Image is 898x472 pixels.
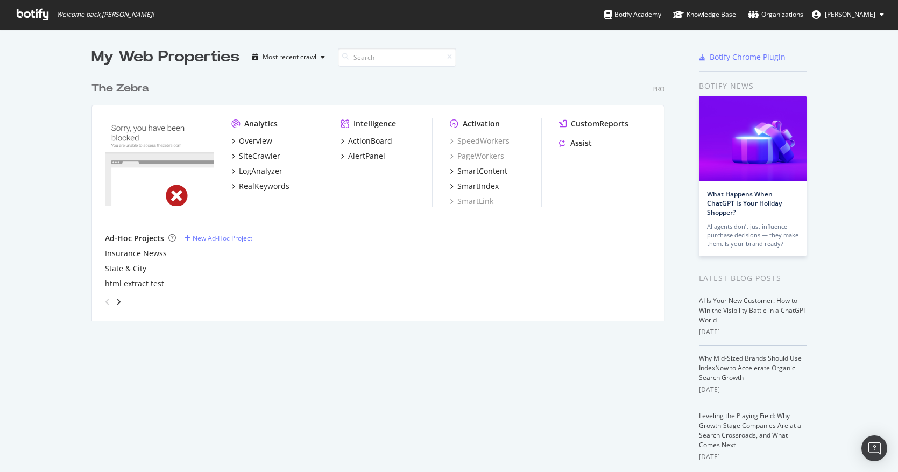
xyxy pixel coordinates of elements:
a: SmartLink [450,196,493,207]
div: AlertPanel [348,151,385,161]
a: Why Mid-Sized Brands Should Use IndexNow to Accelerate Organic Search Growth [699,354,802,382]
div: [DATE] [699,452,807,462]
div: Ad-Hoc Projects [105,233,164,244]
div: Assist [570,138,592,149]
div: grid [91,68,673,321]
div: AI agents don’t just influence purchase decisions — they make them. Is your brand ready? [707,222,798,248]
img: thezebra.com [105,118,214,206]
a: CustomReports [559,118,628,129]
a: AI Is Your New Customer: How to Win the Visibility Battle in a ChatGPT World [699,296,807,325]
div: angle-right [115,297,122,307]
a: SpeedWorkers [450,136,510,146]
a: New Ad-Hoc Project [185,234,252,243]
a: The Zebra [91,81,153,96]
button: Most recent crawl [248,48,329,66]
div: [DATE] [699,327,807,337]
div: Latest Blog Posts [699,272,807,284]
a: AlertPanel [341,151,385,161]
div: Analytics [244,118,278,129]
a: Assist [559,138,592,149]
div: SmartIndex [457,181,499,192]
div: [DATE] [699,385,807,394]
a: State & City [105,263,146,274]
button: [PERSON_NAME] [803,6,893,23]
a: Leveling the Playing Field: Why Growth-Stage Companies Are at a Search Crossroads, and What Comes... [699,411,801,449]
div: My Web Properties [91,46,239,68]
div: Knowledge Base [673,9,736,20]
a: SmartIndex [450,181,499,192]
span: Welcome back, [PERSON_NAME] ! [56,10,154,19]
div: SiteCrawler [239,151,280,161]
a: Botify Chrome Plugin [699,52,786,62]
div: New Ad-Hoc Project [193,234,252,243]
input: Search [338,48,456,67]
a: PageWorkers [450,151,504,161]
span: Tara Stumpf [825,10,875,19]
div: ActionBoard [348,136,392,146]
div: angle-left [101,293,115,311]
div: Activation [463,118,500,129]
div: Pro [652,84,664,94]
div: Most recent crawl [263,54,316,60]
div: CustomReports [571,118,628,129]
div: RealKeywords [239,181,289,192]
a: Overview [231,136,272,146]
a: Insurance Newss [105,248,167,259]
img: What Happens When ChatGPT Is Your Holiday Shopper? [699,96,807,181]
a: What Happens When ChatGPT Is Your Holiday Shopper? [707,189,782,217]
a: ActionBoard [341,136,392,146]
a: SiteCrawler [231,151,280,161]
div: LogAnalyzer [239,166,282,177]
div: Open Intercom Messenger [861,435,887,461]
a: RealKeywords [231,181,289,192]
div: The Zebra [91,81,149,96]
div: Overview [239,136,272,146]
div: Botify news [699,80,807,92]
div: Organizations [748,9,803,20]
div: Intelligence [353,118,396,129]
div: Botify Academy [604,9,661,20]
a: html extract test [105,278,164,289]
div: Botify Chrome Plugin [710,52,786,62]
a: LogAnalyzer [231,166,282,177]
div: SmartContent [457,166,507,177]
a: SmartContent [450,166,507,177]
